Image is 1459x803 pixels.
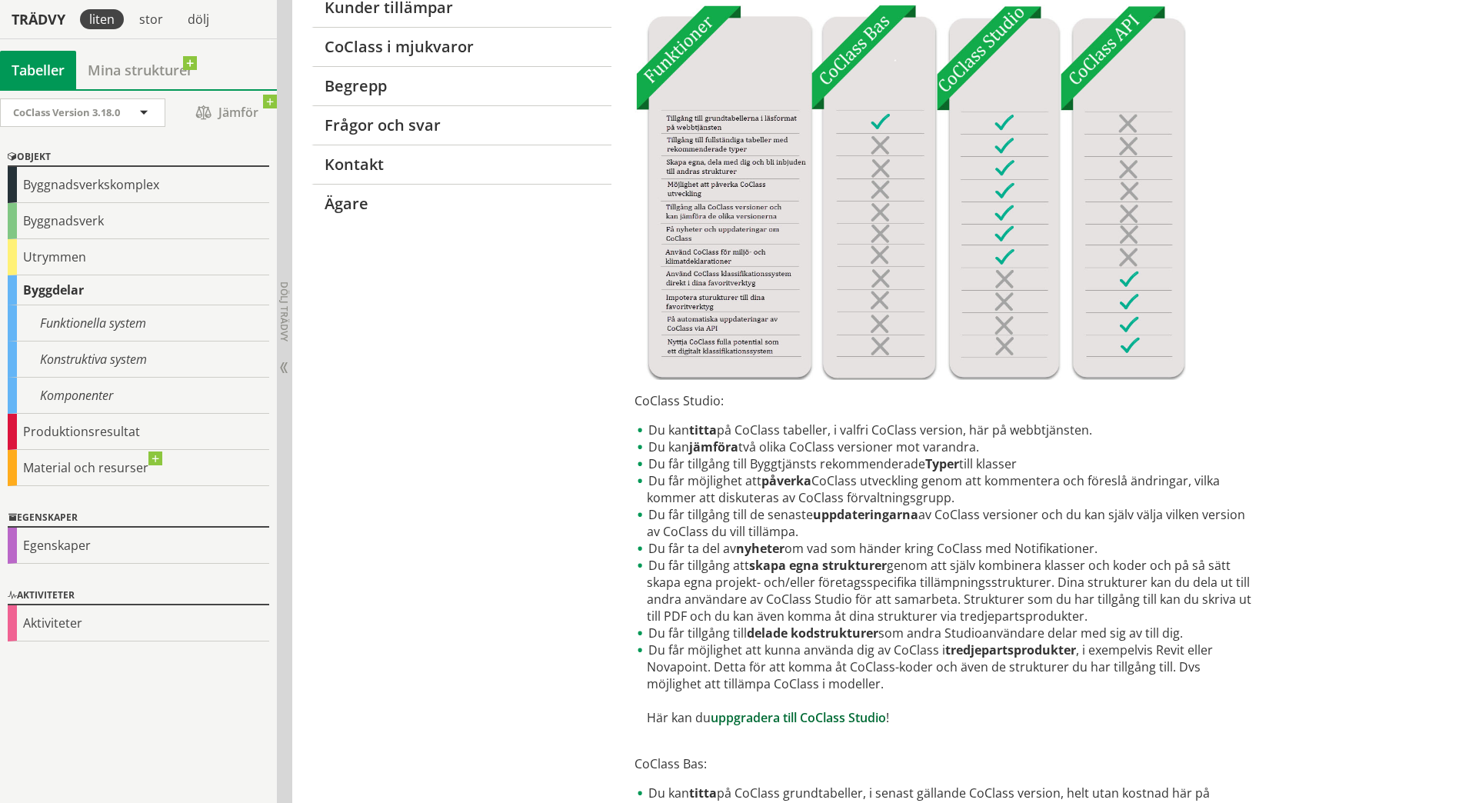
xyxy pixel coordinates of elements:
[8,239,269,275] div: Utrymmen
[8,148,269,167] div: Objekt
[8,528,269,564] div: Egenskaper
[925,455,959,472] strong: Typer
[945,641,1076,658] strong: tredjepartsprodukter
[635,472,1257,506] li: Du får möjlighet att CoClass utveckling genom att kommentera och föreslå ändringar, vilka kommer ...
[3,11,74,28] div: Trädvy
[8,342,269,378] div: Konstruktiva system
[635,540,1257,557] li: Du får ta del av om vad som händer kring CoClass med Notifikationer.
[311,105,611,145] a: Frågor och svar
[181,99,273,126] span: Jämför
[130,9,172,29] div: stor
[749,557,887,574] strong: skapa egna strukturer
[635,455,1257,472] li: Du får tillgång till Byggtjänsts rekommenderade till klasser
[80,9,124,29] div: liten
[711,709,886,726] a: uppgradera till CoClass Studio
[8,605,269,641] div: Aktiviteter
[761,472,811,489] strong: påverka
[635,438,1257,455] li: Du kan två olika CoClass versioner mot varandra.
[635,738,1257,772] p: CoClass Bas:
[8,509,269,528] div: Egenskaper
[635,421,1257,438] li: Du kan på CoClass tabeller, i valfri CoClass version, här på webbtjänsten.
[8,414,269,450] div: Produktionsresultat
[747,625,878,641] strong: delade kodstrukturer
[8,203,269,239] div: Byggnadsverk
[8,587,269,605] div: Aktiviteter
[8,450,269,486] div: Material och resurser
[13,105,120,119] span: CoClass Version 3.18.0
[635,557,1257,625] li: Du får tillgång att genom att själv kombinera klasser och koder och på så sätt skapa egna projekt...
[689,421,717,438] strong: titta
[311,27,611,66] a: CoClass i mjukvaror
[635,625,1257,641] li: Du får tillgång till som andra Studioanvändare delar med sig av till dig.
[635,392,1257,409] p: CoClass Studio:
[278,282,291,342] span: Dölj trädvy
[689,438,738,455] strong: jämföra
[813,506,918,523] strong: uppdateringarna
[311,184,611,223] a: Ägare
[76,51,205,89] a: Mina strukturer
[311,66,611,105] a: Begrepp
[8,378,269,414] div: Komponenter
[635,5,1186,380] img: Tjnster-Tabell_CoClassBas-Studio-API2022-12-22.jpg
[635,506,1257,540] li: Du får tillgång till de senaste av CoClass versioner och du kan själv välja vilken version av CoC...
[8,275,269,305] div: Byggdelar
[178,9,218,29] div: dölj
[8,305,269,342] div: Funktionella system
[8,167,269,203] div: Byggnadsverkskomplex
[635,641,1257,726] li: Du får möjlighet att kunna använda dig av CoClass i , i exempelvis Revit eller Novapoint. Detta f...
[736,540,784,557] strong: nyheter
[689,785,717,801] strong: titta
[311,145,611,184] a: Kontakt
